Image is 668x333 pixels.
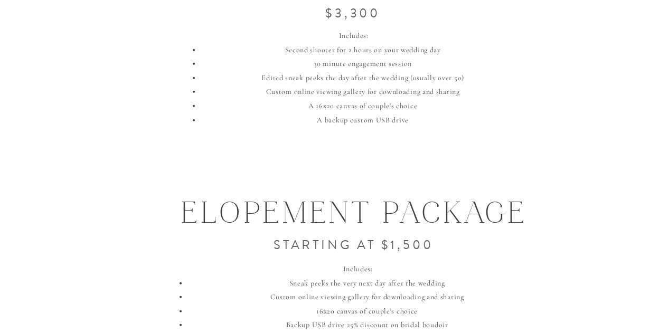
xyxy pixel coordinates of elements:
[187,305,545,319] li: 16x20 canvas of couple's choice
[201,57,524,71] li: 30 minute engagement session
[201,43,524,58] li: Second shooter for 2 hours on your wedding day
[201,71,524,85] li: Edited sneak peeks the day after the wedding (usually over 50)
[338,31,368,40] span: Includes:
[201,99,524,113] li: A 16x20 canvas of couple's choice
[187,290,545,305] li: Custom online viewing gallery for downloading and sharing
[187,318,545,332] li: Backup USB drive 25% discount on bridal boudoir
[187,277,545,291] li: Sneak peeks the very next day after the wedding
[201,113,524,128] li: A backup custom USB drive
[161,237,547,287] h3: Starting at $1,500
[100,193,608,226] h1: elopement package
[170,262,546,277] div: Includes:
[201,85,524,99] li: Custom online viewing gallery for downloading and sharing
